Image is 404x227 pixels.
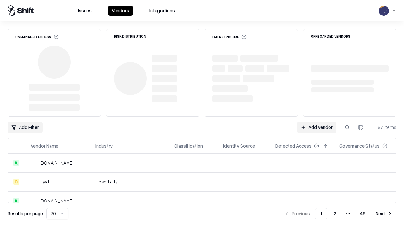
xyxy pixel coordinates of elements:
nav: pagination [280,208,396,219]
div: - [275,197,329,204]
button: Next [372,208,396,219]
div: - [339,160,397,166]
button: Add Filter [8,122,43,133]
div: Classification [174,143,203,149]
div: Data Exposure [212,34,247,39]
div: Industry [95,143,113,149]
div: - [174,178,213,185]
div: C [13,179,19,185]
div: A [13,198,19,204]
div: Offboarded Vendors [311,34,350,38]
p: Results per page: [8,210,44,217]
div: - [174,160,213,166]
img: intrado.com [31,160,37,166]
div: - [174,197,213,204]
div: - [223,178,265,185]
button: Integrations [146,6,179,16]
a: Add Vendor [297,122,336,133]
div: Hyatt [39,178,51,185]
div: Unmanaged Access [15,34,59,39]
div: - [95,160,164,166]
div: [DOMAIN_NAME] [39,160,74,166]
div: - [275,178,329,185]
button: 1 [315,208,327,219]
button: 2 [329,208,341,219]
div: Detected Access [275,143,312,149]
div: - [95,197,164,204]
button: Vendors [108,6,133,16]
div: Governance Status [339,143,380,149]
div: Risk Distribution [114,34,146,38]
img: Hyatt [31,179,37,185]
div: Vendor Name [31,143,58,149]
div: - [275,160,329,166]
div: Hospitality [95,178,164,185]
div: - [223,160,265,166]
button: 49 [355,208,371,219]
div: [DOMAIN_NAME] [39,197,74,204]
div: Identity Source [223,143,255,149]
img: primesec.co.il [31,198,37,204]
div: - [339,197,397,204]
div: A [13,160,19,166]
div: - [339,178,397,185]
div: 971 items [371,124,396,131]
button: Issues [74,6,95,16]
div: - [223,197,265,204]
